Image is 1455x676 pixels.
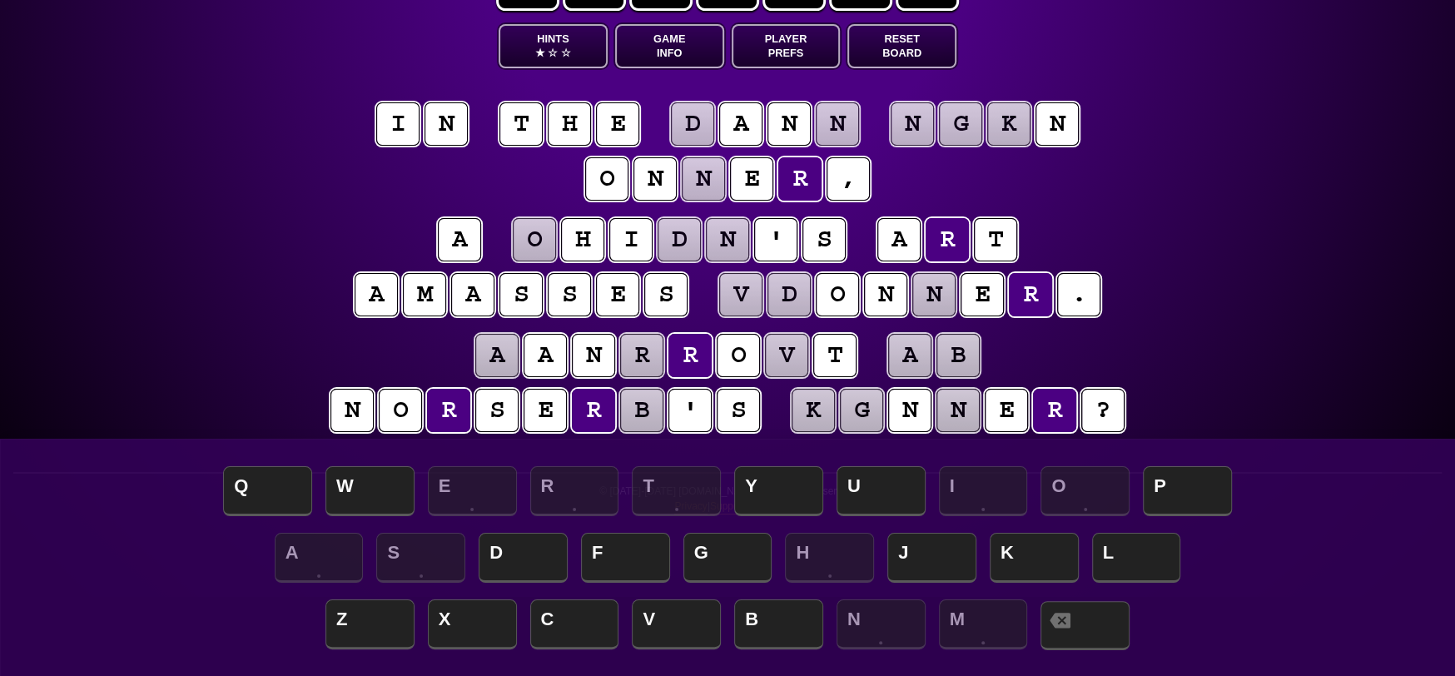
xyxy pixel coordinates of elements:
[877,218,921,261] puzzle-tile: a
[706,218,749,261] puzzle-tile: n
[765,334,808,377] puzzle-tile: v
[609,218,653,261] puzzle-tile: i
[961,273,1004,316] puzzle-tile: e
[596,102,639,146] puzzle-tile: e
[330,389,374,432] puzzle-tile: n
[732,24,841,68] button: PlayerPrefs
[926,218,969,261] puzzle-tile: r
[847,24,956,68] button: ResetBoard
[939,599,1028,649] span: M
[513,218,556,261] puzzle-tile: o
[1009,273,1052,316] puzzle-tile: r
[1057,273,1100,316] puzzle-tile: .
[802,218,846,261] puzzle-tile: s
[325,466,415,516] span: W
[682,157,725,201] puzzle-tile: n
[403,273,446,316] puzzle-tile: m
[438,218,481,261] puzzle-tile: a
[325,599,415,649] span: Z
[754,218,797,261] puzzle-tile: '
[499,24,608,68] button: Hints★ ☆ ☆
[671,102,714,146] puzzle-tile: d
[734,599,823,649] span: B
[548,273,591,316] puzzle-tile: s
[572,389,615,432] puzzle-tile: r
[475,334,519,377] puzzle-tile: a
[451,273,494,316] puzzle-tile: a
[939,466,1028,516] span: I
[785,533,874,583] span: H
[864,273,907,316] puzzle-tile: n
[1033,389,1076,432] puzzle-tile: r
[827,157,870,201] puzzle-tile: ,
[620,389,663,432] puzzle-tile: b
[987,102,1030,146] puzzle-tile: k
[561,46,571,60] span: ☆
[548,102,591,146] puzzle-tile: h
[428,599,517,649] span: X
[376,102,420,146] puzzle-tile: i
[633,157,677,201] puzzle-tile: n
[620,334,663,377] puzzle-tile: r
[816,102,859,146] puzzle-tile: n
[985,389,1028,432] puzzle-tile: e
[561,218,604,261] puzzle-tile: h
[632,466,721,516] span: T
[530,599,619,649] span: C
[719,273,762,316] puzzle-tile: v
[767,102,811,146] puzzle-tile: n
[548,46,558,60] span: ☆
[524,334,567,377] puzzle-tile: a
[475,389,519,432] puzzle-tile: s
[974,218,1017,261] puzzle-tile: t
[778,157,822,201] puzzle-tile: r
[719,102,762,146] puzzle-tile: a
[585,157,628,201] puzzle-tile: o
[888,389,931,432] puzzle-tile: n
[939,102,982,146] puzzle-tile: g
[615,24,724,68] button: GameInfo
[479,533,568,583] span: D
[524,389,567,432] puzzle-tile: e
[1040,466,1130,516] span: O
[668,334,712,377] puzzle-tile: r
[936,389,980,432] puzzle-tile: n
[813,334,857,377] puzzle-tile: t
[792,389,835,432] puzzle-tile: k
[379,389,422,432] puzzle-tile: o
[425,102,468,146] puzzle-tile: n
[355,273,398,316] puzzle-tile: a
[1143,466,1232,516] span: P
[734,466,823,516] span: Y
[644,273,688,316] puzzle-tile: s
[1092,533,1181,583] span: L
[428,466,517,516] span: E
[1081,389,1125,432] puzzle-tile: ?
[767,273,811,316] puzzle-tile: d
[730,157,773,201] puzzle-tile: e
[887,533,976,583] span: J
[837,466,926,516] span: U
[275,533,364,583] span: A
[990,533,1079,583] span: K
[658,218,701,261] puzzle-tile: d
[717,334,760,377] puzzle-tile: o
[936,334,980,377] puzzle-tile: b
[499,273,543,316] puzzle-tile: s
[376,533,465,583] span: S
[840,389,883,432] puzzle-tile: g
[223,466,312,516] span: Q
[888,334,931,377] puzzle-tile: a
[837,599,926,649] span: N
[499,102,543,146] puzzle-tile: t
[535,46,545,60] span: ★
[912,273,956,316] puzzle-tile: n
[717,389,760,432] puzzle-tile: s
[530,466,619,516] span: R
[581,533,670,583] span: F
[683,533,772,583] span: G
[891,102,934,146] puzzle-tile: n
[427,389,470,432] puzzle-tile: r
[816,273,859,316] puzzle-tile: o
[596,273,639,316] puzzle-tile: e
